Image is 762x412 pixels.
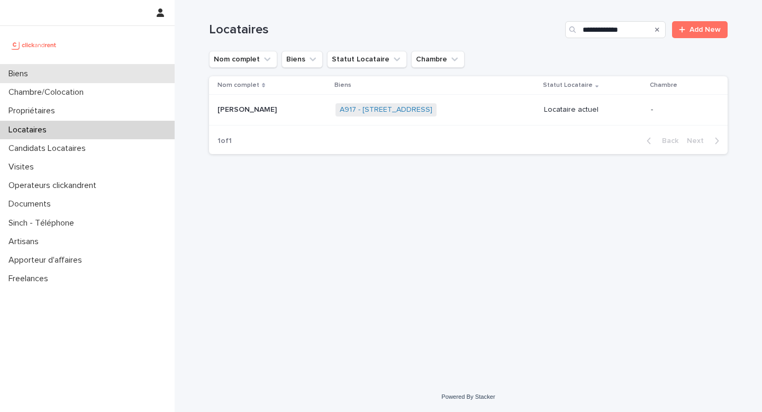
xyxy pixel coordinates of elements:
p: Chambre/Colocation [4,87,92,97]
span: Back [656,137,678,145]
p: Locataire actuel [544,105,642,114]
input: Search [565,21,666,38]
button: Back [638,136,683,146]
p: [PERSON_NAME] [217,103,279,114]
span: Next [687,137,710,145]
p: Chambre [650,79,677,91]
img: UCB0brd3T0yccxBKYDjQ [8,34,60,56]
p: Biens [334,79,351,91]
button: Next [683,136,728,146]
p: Locataires [4,125,55,135]
a: Powered By Stacker [441,393,495,400]
p: Operateurs clickandrent [4,181,105,191]
span: Add New [690,26,721,33]
button: Chambre [411,51,465,68]
a: Add New [672,21,728,38]
p: Visites [4,162,42,172]
p: Statut Locataire [543,79,593,91]
button: Biens [282,51,323,68]
p: Biens [4,69,37,79]
a: A917 - [STREET_ADDRESS] [340,105,432,114]
p: Apporteur d'affaires [4,255,90,265]
h1: Locataires [209,22,561,38]
button: Nom complet [209,51,277,68]
p: - [651,105,711,114]
tr: [PERSON_NAME][PERSON_NAME] A917 - [STREET_ADDRESS] Locataire actuel- [209,95,728,126]
p: Sinch - Téléphone [4,218,83,228]
button: Statut Locataire [327,51,407,68]
p: Artisans [4,237,47,247]
p: Documents [4,199,59,209]
p: Candidats Locataires [4,144,94,154]
p: Propriétaires [4,106,63,116]
p: 1 of 1 [209,128,240,154]
p: Nom complet [217,79,259,91]
p: Freelances [4,274,57,284]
